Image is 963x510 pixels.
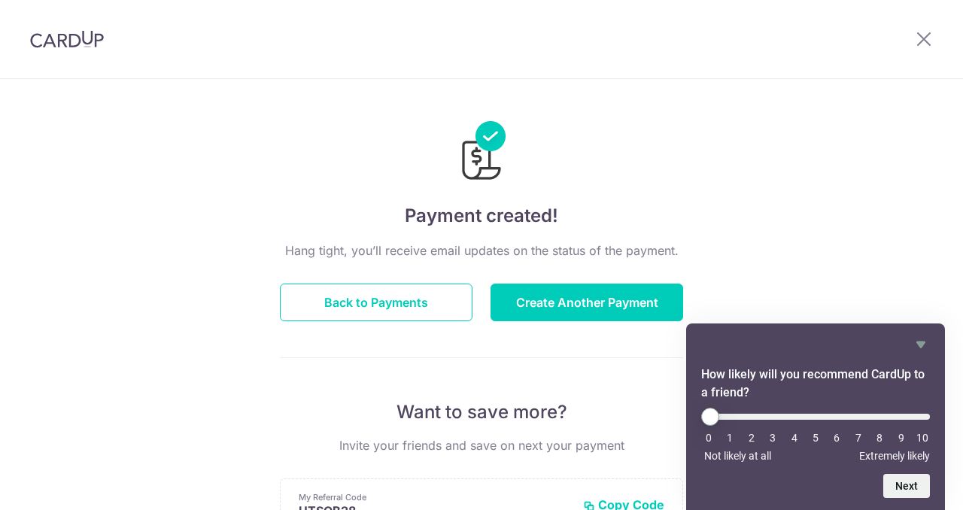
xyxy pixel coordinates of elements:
img: CardUp [30,30,104,48]
li: 8 [872,432,887,444]
div: How likely will you recommend CardUp to a friend? Select an option from 0 to 10, with 0 being Not... [701,408,930,462]
li: 3 [765,432,780,444]
img: Payments [457,121,506,184]
span: Not likely at all [704,450,771,462]
span: Extremely likely [859,450,930,462]
button: Hide survey [912,335,930,354]
p: My Referral Code [299,491,571,503]
li: 4 [787,432,802,444]
li: 2 [744,432,759,444]
li: 0 [701,432,716,444]
p: Want to save more? [280,400,683,424]
p: Invite your friends and save on next your payment [280,436,683,454]
li: 6 [829,432,844,444]
button: Create Another Payment [491,284,683,321]
li: 5 [808,432,823,444]
button: Next question [883,474,930,498]
h4: Payment created! [280,202,683,229]
div: How likely will you recommend CardUp to a friend? Select an option from 0 to 10, with 0 being Not... [701,335,930,498]
p: Hang tight, you’ll receive email updates on the status of the payment. [280,241,683,260]
li: 1 [722,432,737,444]
button: Back to Payments [280,284,472,321]
li: 7 [851,432,866,444]
li: 9 [894,432,909,444]
li: 10 [915,432,930,444]
h2: How likely will you recommend CardUp to a friend? Select an option from 0 to 10, with 0 being Not... [701,366,930,402]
